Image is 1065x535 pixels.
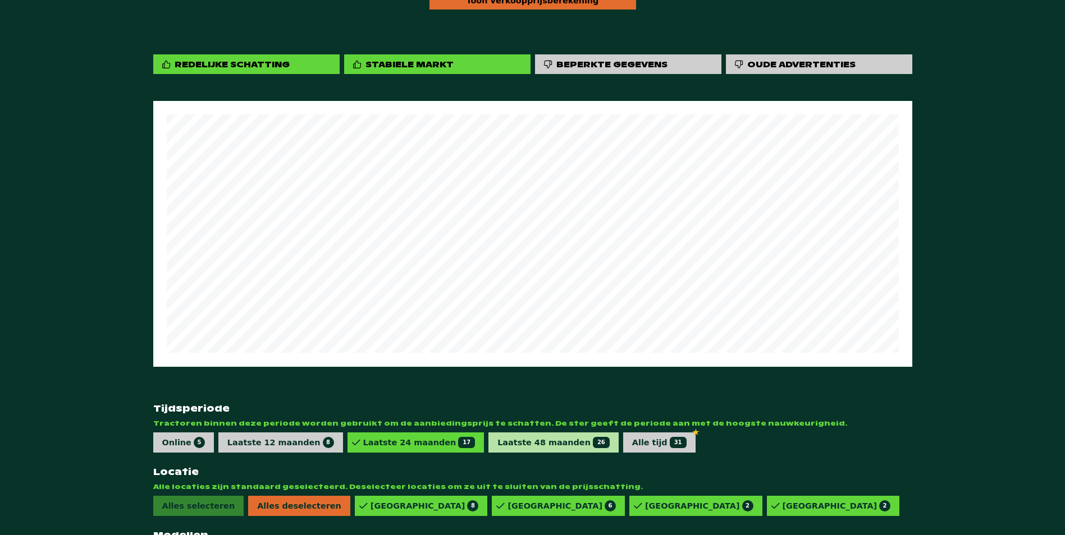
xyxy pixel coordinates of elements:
[556,59,668,70] div: Beperkte gegevens
[605,500,616,511] span: 6
[344,54,531,74] div: Stabiele markt
[879,500,890,511] span: 2
[227,437,334,448] div: Laatste 12 maanden
[194,437,205,448] span: 5
[371,500,479,511] div: [GEOGRAPHIC_DATA]
[162,437,205,448] div: Online
[670,437,687,448] span: 31
[535,54,721,74] div: Beperkte gegevens
[363,437,476,448] div: Laatste 24 maanden
[747,59,856,70] div: Oude advertenties
[783,500,891,511] div: [GEOGRAPHIC_DATA]
[742,500,753,511] span: 2
[645,500,753,511] div: [GEOGRAPHIC_DATA]
[153,496,244,516] span: Alles selecteren
[497,437,610,448] div: Laatste 48 maanden
[632,437,687,448] div: Alle tijd
[726,54,912,74] div: Oude advertenties
[153,482,912,491] span: Alle locaties zijn standaard geselecteerd. Deselecteer locaties om ze uit te sluiten van de prijs...
[175,59,290,70] div: Redelijke schatting
[153,54,340,74] div: Redelijke schatting
[153,466,912,478] strong: Locatie
[153,419,912,428] span: Tractoren binnen deze periode worden gebruikt om de aanbiedingsprijs te schatten. De ster geeft d...
[153,403,912,414] strong: Tijdsperiode
[365,59,454,70] div: Stabiele markt
[458,437,475,448] span: 17
[593,437,610,448] span: 26
[248,496,350,516] span: Alles deselecteren
[508,500,616,511] div: [GEOGRAPHIC_DATA]
[323,437,334,448] span: 8
[467,500,478,511] span: 8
